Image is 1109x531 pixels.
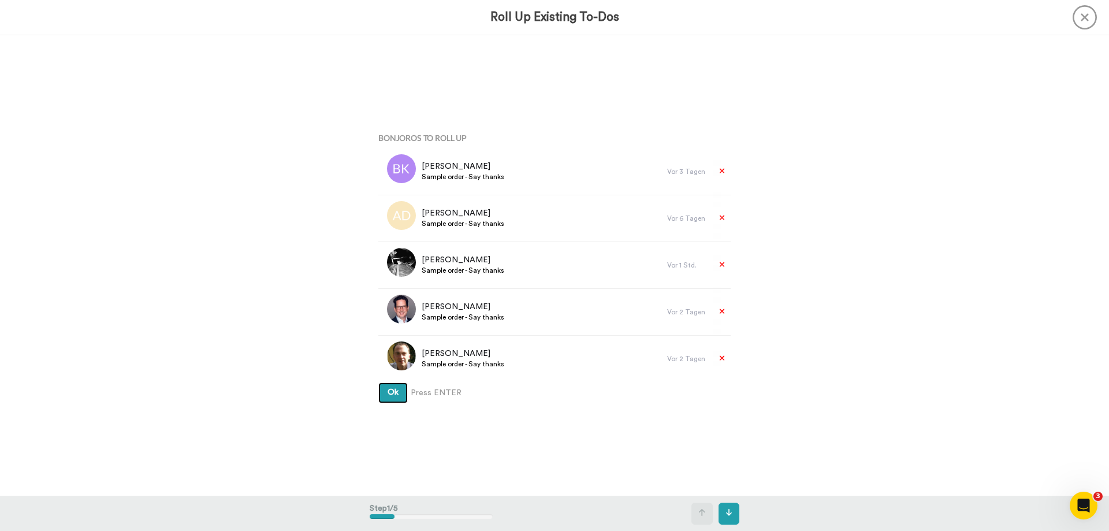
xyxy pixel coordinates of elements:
[667,261,708,270] div: Vor 1 Std.
[387,248,416,277] img: 28203789-8a77-41bc-addd-211f4f6dc9ab.jpg
[667,214,708,223] div: Vor 6 Tagen
[378,383,408,403] button: Ok
[422,266,504,275] span: Sample order - Say thanks
[422,207,504,219] span: [PERSON_NAME]
[370,497,493,530] div: Step 1 / 5
[387,154,416,183] img: bk.png
[422,172,504,181] span: Sample order - Say thanks
[387,341,416,370] img: 267aacf0-09ed-45d6-922f-04afba00d1ed.jpg
[422,161,504,172] span: [PERSON_NAME]
[387,201,416,230] img: ad.png
[422,348,504,359] span: [PERSON_NAME]
[422,359,504,369] span: Sample order - Say thanks
[422,254,504,266] span: [PERSON_NAME]
[422,301,504,313] span: [PERSON_NAME]
[422,313,504,322] span: Sample order - Say thanks
[667,307,708,317] div: Vor 2 Tagen
[422,219,504,228] span: Sample order - Say thanks
[1070,492,1097,519] iframe: Intercom live chat
[1093,492,1103,501] span: 3
[490,10,619,24] h3: Roll Up Existing To-Dos
[378,133,731,142] h4: Bonjoros To Roll Up
[667,354,708,363] div: Vor 2 Tagen
[388,388,399,396] span: Ok
[667,167,708,176] div: Vor 3 Tagen
[387,295,416,324] img: 76548de2-9d66-4f7b-8851-3de321e3e5bd.jpg
[411,387,462,399] span: Press ENTER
